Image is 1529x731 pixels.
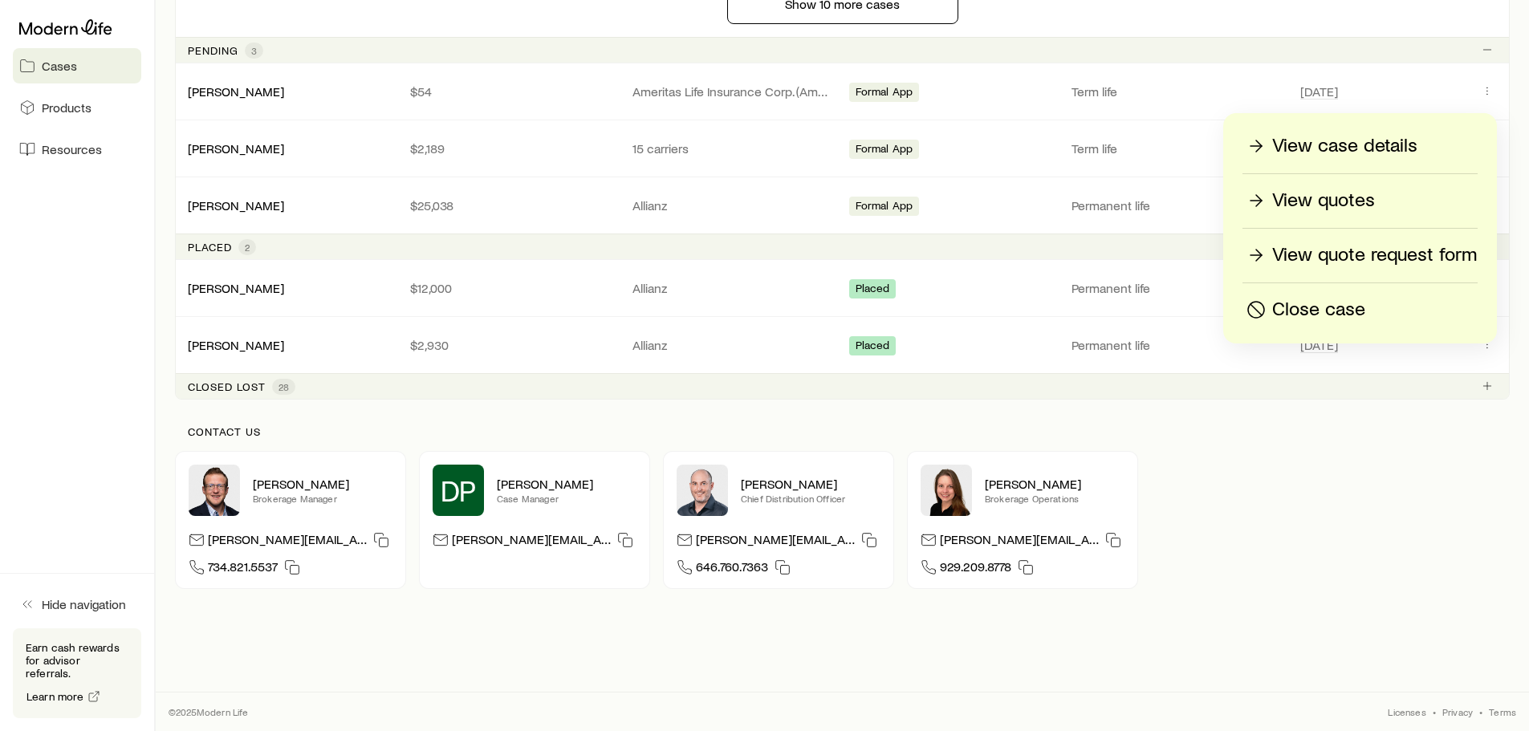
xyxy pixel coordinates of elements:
p: Close case [1272,297,1365,323]
p: [PERSON_NAME][EMAIL_ADDRESS][DOMAIN_NAME] [452,531,611,553]
p: Contact us [188,425,1497,438]
span: Formal App [856,142,913,159]
a: View quote request form [1242,242,1478,270]
p: Ameritas Life Insurance Corp. (Ameritas) [632,83,829,99]
p: $54 [410,83,607,99]
span: Placed [856,339,890,355]
span: Hide navigation [42,596,126,612]
p: Allianz [632,337,829,353]
p: © 2025 Modern Life [169,705,249,718]
a: View case details [1242,132,1478,160]
span: • [1479,705,1482,718]
p: Pending [188,44,238,57]
a: [PERSON_NAME] [188,337,284,352]
p: Permanent life [1072,197,1281,213]
p: View quote request form [1272,242,1477,268]
p: Brokerage Manager [253,492,392,505]
p: Allianz [632,197,829,213]
p: Brokerage Operations [985,492,1124,505]
p: View quotes [1272,188,1375,213]
a: Resources [13,132,141,167]
button: Close case [1242,296,1478,324]
p: [PERSON_NAME][EMAIL_ADDRESS][PERSON_NAME][DOMAIN_NAME] [208,531,367,553]
p: $2,930 [410,337,607,353]
img: Matt Kaas [189,465,240,516]
p: Placed [188,241,232,254]
a: Products [13,90,141,125]
a: Cases [13,48,141,83]
span: 734.821.5537 [208,558,278,580]
span: Products [42,99,91,116]
button: Hide navigation [13,587,141,622]
span: Formal App [856,85,913,102]
span: • [1433,705,1436,718]
div: [PERSON_NAME] [188,197,284,214]
div: [PERSON_NAME] [188,337,284,354]
p: Earn cash rewards for advisor referrals. [26,641,128,680]
p: View case details [1272,133,1417,159]
span: 3 [251,44,257,57]
span: 2 [245,241,250,254]
p: Allianz [632,280,829,296]
div: [PERSON_NAME] [188,83,284,100]
p: [PERSON_NAME][EMAIL_ADDRESS][DOMAIN_NAME] [940,531,1099,553]
img: Dan Pierson [677,465,728,516]
p: 15 carriers [632,140,829,156]
a: [PERSON_NAME] [188,280,284,295]
span: Cases [42,58,77,74]
a: [PERSON_NAME] [188,140,284,156]
p: $2,189 [410,140,607,156]
span: 28 [279,380,289,393]
div: [PERSON_NAME] [188,280,284,297]
p: [PERSON_NAME] [253,476,392,492]
p: [PERSON_NAME][EMAIL_ADDRESS][DOMAIN_NAME] [696,531,855,553]
p: $12,000 [410,280,607,296]
span: Resources [42,141,102,157]
p: [PERSON_NAME] [741,476,880,492]
span: 646.760.7363 [696,558,768,580]
p: Case Manager [497,492,636,505]
img: Ellen Wall [921,465,972,516]
a: [PERSON_NAME] [188,83,284,99]
span: DP [441,474,477,506]
p: Permanent life [1072,337,1281,353]
a: View quotes [1242,187,1478,215]
p: Permanent life [1072,280,1281,296]
p: [PERSON_NAME] [985,476,1124,492]
span: 929.209.8778 [940,558,1011,580]
p: Term life [1072,140,1281,156]
span: [DATE] [1300,83,1338,99]
p: Closed lost [188,380,266,393]
a: [PERSON_NAME] [188,197,284,213]
div: Earn cash rewards for advisor referrals.Learn more [13,628,141,718]
a: Licenses [1388,705,1425,718]
p: $25,038 [410,197,607,213]
span: Placed [856,282,890,298]
p: Chief Distribution Officer [741,492,880,505]
p: Term life [1072,83,1281,99]
span: [DATE] [1300,337,1338,353]
p: [PERSON_NAME] [497,476,636,492]
a: Terms [1489,705,1516,718]
div: [PERSON_NAME] [188,140,284,157]
a: Privacy [1442,705,1473,718]
span: Learn more [26,691,84,702]
span: Formal App [856,199,913,216]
